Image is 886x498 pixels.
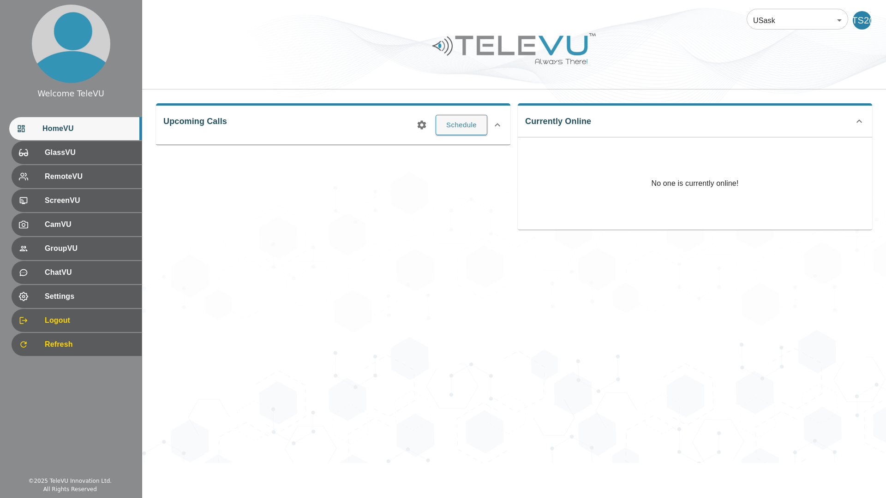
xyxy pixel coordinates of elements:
[45,315,134,326] span: Logout
[45,243,134,254] span: GroupVU
[37,88,104,100] div: Welcome TeleVU
[12,309,142,332] div: Logout
[12,189,142,212] div: ScreenVU
[45,219,134,230] span: CamVU
[12,165,142,188] div: RemoteVU
[12,261,142,284] div: ChatVU
[12,141,142,164] div: GlassVU
[431,30,597,68] img: Logo
[12,237,142,260] div: GroupVU
[9,117,142,140] div: HomeVU
[45,267,134,278] span: ChatVU
[45,291,134,302] span: Settings
[12,213,142,236] div: CamVU
[32,5,110,83] img: profile.png
[12,333,142,356] div: Refresh
[28,477,112,485] div: © 2025 TeleVU Innovation Ltd.
[853,11,871,30] div: TS2(
[45,339,134,350] span: Refresh
[747,7,848,33] div: USask
[12,285,142,308] div: Settings
[45,171,134,182] span: RemoteVU
[43,485,97,493] div: All Rights Reserved
[42,123,134,134] span: HomeVU
[45,195,134,206] span: ScreenVU
[45,147,134,158] span: GlassVU
[651,137,738,230] p: No one is currently online!
[436,115,487,135] button: Schedule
